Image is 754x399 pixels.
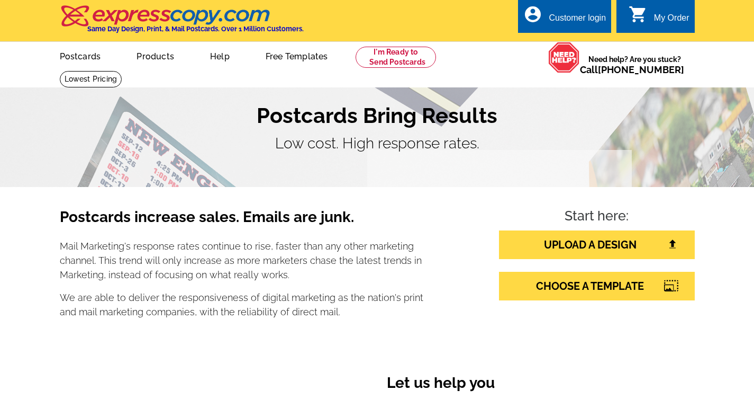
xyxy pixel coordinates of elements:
[43,43,118,68] a: Postcards
[629,12,689,25] a: shopping_cart My Order
[60,290,424,319] p: We are able to deliver the responsiveness of digital marketing as the nation's print and mail mar...
[580,64,684,75] span: Call
[60,132,695,155] p: Low cost. High response rates.
[193,43,247,68] a: Help
[249,43,345,68] a: Free Templates
[499,230,695,259] a: UPLOAD A DESIGN
[523,5,542,24] i: account_circle
[60,208,424,235] h3: Postcards increase sales. Emails are junk.
[60,13,304,33] a: Same Day Design, Print, & Mail Postcards. Over 1 Million Customers.
[387,374,623,394] h3: Let us help you
[548,42,580,73] img: help
[598,64,684,75] a: [PHONE_NUMBER]
[499,208,695,226] h4: Start here:
[549,13,606,28] div: Customer login
[580,54,689,75] span: Need help? Are you stuck?
[499,272,695,300] a: CHOOSE A TEMPLATE
[120,43,191,68] a: Products
[629,5,648,24] i: shopping_cart
[87,25,304,33] h4: Same Day Design, Print, & Mail Postcards. Over 1 Million Customers.
[60,103,695,128] h1: Postcards Bring Results
[523,12,606,25] a: account_circle Customer login
[654,13,689,28] div: My Order
[60,239,424,282] p: Mail Marketing's response rates continue to rise, faster than any other marketing channel. This t...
